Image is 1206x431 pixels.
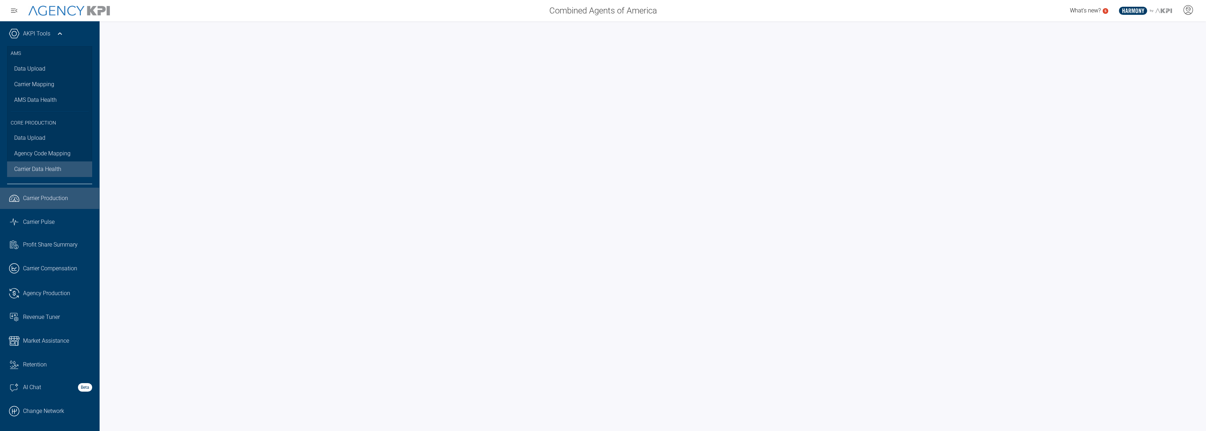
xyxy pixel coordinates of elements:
span: Market Assistance [23,337,69,345]
a: Carrier Data Health [7,161,92,177]
span: Carrier Data Health [14,165,61,173]
span: AMS Data Health [14,96,57,104]
span: Revenue Tuner [23,313,60,321]
a: AKPI Tools [23,29,50,38]
span: Combined Agents of America [549,4,657,17]
div: Retention [23,360,92,369]
a: Carrier Mapping [7,77,92,92]
span: Profit Share Summary [23,241,78,249]
span: What's new? [1070,7,1101,14]
img: AgencyKPI [28,6,110,16]
a: 5 [1103,8,1108,14]
span: Carrier Compensation [23,264,77,273]
text: 5 [1104,9,1106,13]
span: Carrier Production [23,194,68,203]
span: Carrier Pulse [23,218,55,226]
span: Agency Production [23,289,70,298]
h3: Core Production [11,111,89,131]
a: AMS Data Health [7,92,92,108]
a: Agency Code Mapping [7,146,92,161]
span: AI Chat [23,383,41,392]
strong: Beta [78,383,92,392]
h3: AMS [11,46,89,61]
a: Data Upload [7,61,92,77]
a: Data Upload [7,130,92,146]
